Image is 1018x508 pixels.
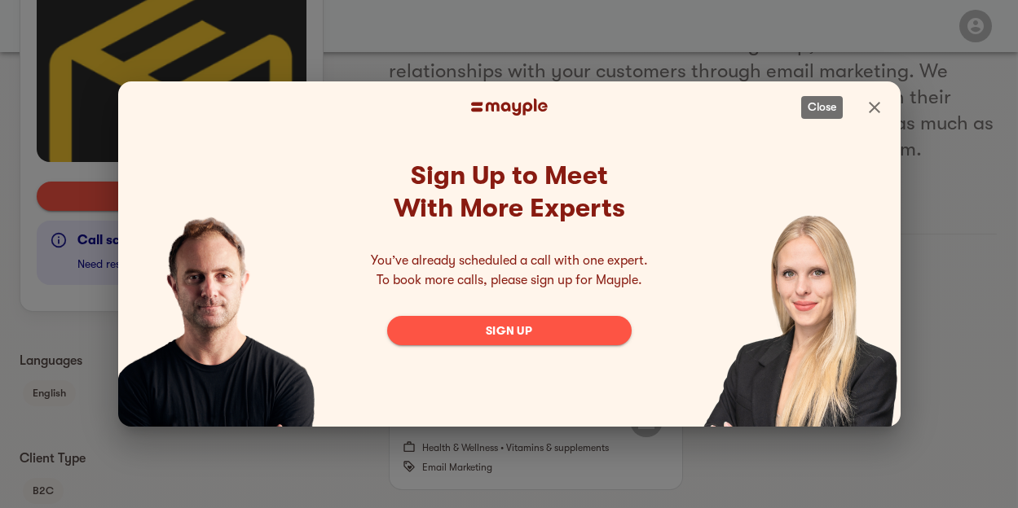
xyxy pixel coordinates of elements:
[346,251,672,290] p: You’ve already scheduled a call with one expert. To book more calls, please sign up for Mayple.
[400,321,619,340] span: Sign up
[346,160,672,225] h4: Sign Up to Meet With More Experts
[387,316,632,345] button: Sign up
[471,99,548,116] img: Mayple logo
[855,88,894,127] button: Close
